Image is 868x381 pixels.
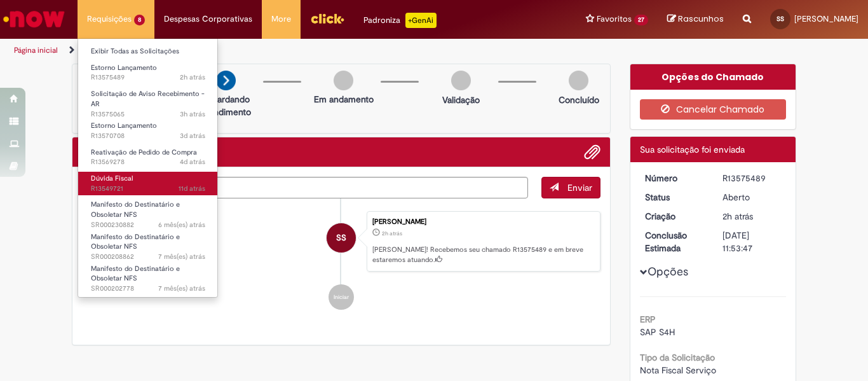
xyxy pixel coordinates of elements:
[216,71,236,90] img: arrow-next.png
[559,94,599,106] p: Concluído
[78,172,218,195] a: Aberto R13549721 : Dúvida Fiscal
[91,131,205,141] span: R13570708
[91,89,205,109] span: Solicitação de Aviso Recebimento - AR
[382,230,402,237] span: 2h atrás
[91,232,180,252] span: Manifesto do Destinatário e Obsoletar NFS
[82,198,600,323] ul: Histórico de tíquete
[180,109,205,119] span: 3h atrás
[91,148,197,157] span: Reativação de Pedido de Compra
[91,174,133,183] span: Dúvida Fiscal
[180,157,205,167] time: 26/09/2025 09:10:59
[78,262,218,289] a: Aberto SR000202778 : Manifesto do Destinatário e Obsoletar NFS
[635,172,714,184] dt: Número
[635,210,714,223] dt: Criação
[640,314,656,325] b: ERP
[336,223,346,253] span: SS
[678,13,724,25] span: Rascunhos
[180,131,205,141] span: 3d atrás
[91,252,205,262] span: SR000208862
[82,177,528,198] textarea: Digite sua mensagem aqui...
[382,230,402,237] time: 29/09/2025 09:53:43
[158,220,205,230] time: 25/03/2025 17:00:01
[195,93,257,118] p: Aguardando atendimento
[1,6,67,32] img: ServiceNow
[635,229,714,254] dt: Conclusão Estimada
[91,109,205,120] span: R13575065
[180,131,205,141] time: 26/09/2025 13:57:29
[91,121,157,130] span: Estorno Lançamento
[776,15,784,23] span: SS
[584,144,600,160] button: Adicionar anexos
[569,71,588,90] img: img-circle-grey.png
[640,99,787,120] button: Cancelar Chamado
[78,87,218,114] a: Aberto R13575065 : Solicitação de Aviso Recebimento - AR
[179,184,205,193] span: 11d atrás
[134,15,145,25] span: 8
[179,184,205,193] time: 19/09/2025 10:06:16
[78,198,218,225] a: Aberto SR000230882 : Manifesto do Destinatário e Obsoletar NFS
[91,184,205,194] span: R13549721
[722,211,753,222] time: 29/09/2025 09:53:43
[635,191,714,204] dt: Status
[180,73,205,82] span: 2h atrás
[82,211,600,272] li: Samuel Gomes Ferreira dos Santos
[91,284,205,294] span: SR000202778
[722,210,782,223] div: 29/09/2025 09:53:43
[14,45,58,55] a: Página inicial
[541,177,600,198] button: Enviar
[78,61,218,85] a: Aberto R13575489 : Estorno Lançamento
[91,200,180,219] span: Manifesto do Destinatário e Obsoletar NFS
[180,109,205,119] time: 29/09/2025 08:51:44
[405,13,437,28] p: +GenAi
[158,284,205,293] time: 12/03/2025 09:32:15
[640,326,675,338] span: SAP S4H
[91,63,157,73] span: Estorno Lançamento
[91,157,205,167] span: R13569278
[78,119,218,142] a: Aberto R13570708 : Estorno Lançamento
[91,73,205,83] span: R13575489
[722,172,782,184] div: R13575489
[640,352,715,363] b: Tipo da Solicitação
[442,94,480,106] p: Validação
[451,71,471,90] img: img-circle-grey.png
[640,144,745,155] span: Sua solicitação foi enviada
[271,13,291,25] span: More
[158,252,205,261] span: 7 mês(es) atrás
[180,157,205,167] span: 4d atrás
[722,211,753,222] span: 2h atrás
[10,39,569,62] ul: Trilhas de página
[630,64,796,90] div: Opções do Chamado
[794,13,858,24] span: [PERSON_NAME]
[372,245,593,265] p: [PERSON_NAME]! Recebemos seu chamado R13575489 e em breve estaremos atuando.
[78,230,218,258] a: Aberto SR000208862 : Manifesto do Destinatário e Obsoletar NFS
[363,13,437,28] div: Padroniza
[78,45,218,59] a: Exibir Todas as Solicitações
[91,220,205,230] span: SR000230882
[327,223,356,253] div: Samuel Gomes Ferreira dos Santos
[597,13,632,25] span: Favoritos
[567,182,592,193] span: Enviar
[722,191,782,204] div: Aberto
[158,284,205,293] span: 7 mês(es) atrás
[640,364,716,376] span: Nota Fiscal Serviço
[158,220,205,230] span: 6 mês(es) atrás
[314,93,374,106] p: Em andamento
[78,38,218,298] ul: Requisições
[334,71,353,90] img: img-circle-grey.png
[634,15,648,25] span: 27
[78,146,218,169] a: Aberto R13569278 : Reativação de Pedido de Compra
[372,218,593,226] div: [PERSON_NAME]
[310,9,344,28] img: click_logo_yellow_360x200.png
[667,13,724,25] a: Rascunhos
[87,13,132,25] span: Requisições
[722,229,782,254] div: [DATE] 11:53:47
[91,264,180,284] span: Manifesto do Destinatário e Obsoletar NFS
[164,13,252,25] span: Despesas Corporativas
